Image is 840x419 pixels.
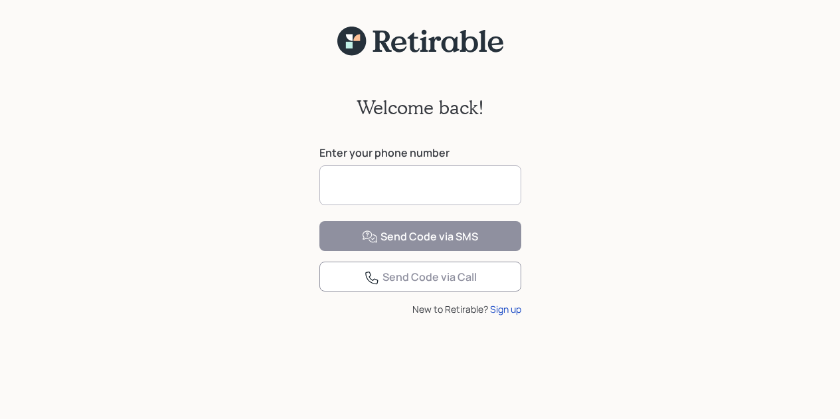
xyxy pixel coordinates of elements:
[490,302,521,316] div: Sign up
[319,302,521,316] div: New to Retirable?
[319,221,521,251] button: Send Code via SMS
[362,229,478,245] div: Send Code via SMS
[364,270,477,286] div: Send Code via Call
[319,262,521,292] button: Send Code via Call
[357,96,484,119] h2: Welcome back!
[319,145,521,160] label: Enter your phone number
